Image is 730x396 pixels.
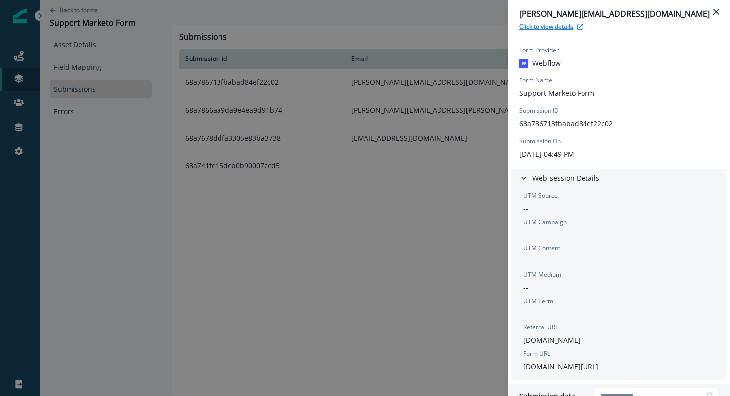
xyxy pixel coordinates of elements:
p: Form Provider [519,46,559,55]
p: UTM Content [523,244,560,253]
div: Web-session Details [511,187,726,380]
p: Referral URL [523,323,558,332]
p: [DOMAIN_NAME] [523,335,581,345]
p: Submission ID [519,106,559,115]
p: Support Marketo Form [519,88,594,98]
p: -- [523,309,528,319]
p: -- [523,256,528,266]
p: -- [523,203,528,214]
p: 68a786713fbabad84ef22c02 [519,118,613,129]
p: -- [523,282,528,293]
p: [DATE] 04:49 PM [519,149,574,159]
button: Close [708,4,724,20]
button: Web-session Details [511,169,726,187]
p: Form Name [519,76,552,85]
p: Webflow [532,58,561,68]
p: UTM Medium [523,270,561,279]
p: UTM Source [523,191,558,200]
img: Webflow [519,59,528,68]
p: Form URL [523,349,550,358]
button: Click to view details [519,22,583,31]
p: UTM Campaign [523,218,567,227]
p: Submission On [519,137,561,146]
p: Web-session Details [532,173,599,183]
p: Click to view details [519,22,573,31]
p: [PERSON_NAME][EMAIL_ADDRESS][DOMAIN_NAME] [519,8,718,20]
p: [DOMAIN_NAME][URL] [523,361,598,372]
p: -- [523,230,528,240]
p: UTM Term [523,297,553,306]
